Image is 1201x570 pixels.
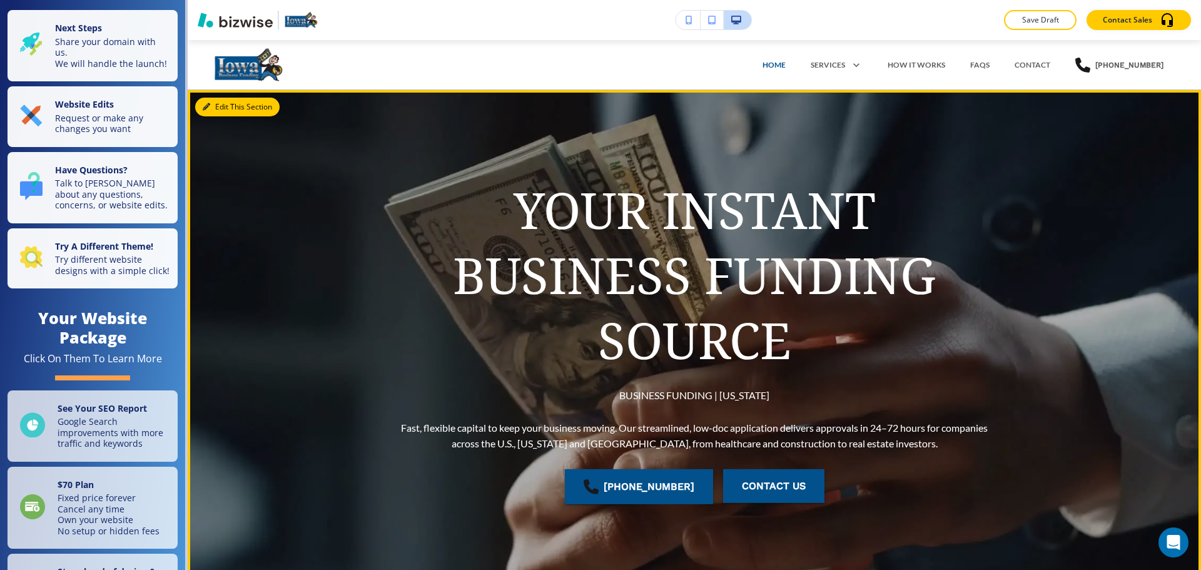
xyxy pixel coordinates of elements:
[55,113,170,135] p: Request or make any changes you want
[58,402,147,414] strong: See Your SEO Report
[198,13,273,28] img: Bizwise Logo
[55,98,114,110] strong: Website Edits
[1158,527,1188,557] div: Open Intercom Messenger
[55,22,102,34] strong: Next Steps
[1015,59,1050,71] p: CONTACT
[195,98,280,116] button: Edit This Section
[58,492,160,536] p: Fixed price forever Cancel any time Own your website No setup or hidden fees
[55,254,170,276] p: Try different website designs with a simple click!
[763,59,786,71] p: HOME
[1087,10,1191,30] button: Contact Sales
[284,11,318,29] img: Your Logo
[24,352,162,365] div: Click On Them To Learn More
[394,387,995,404] p: BUSINESS FUNDING | [US_STATE]
[8,152,178,223] button: Have Questions?Talk to [PERSON_NAME] about any questions, concerns, or website edits.
[1020,14,1060,26] p: Save Draft
[8,228,178,289] button: Try A Different Theme!Try different website designs with a simple click!
[58,416,170,449] p: Google Search improvements with more traffic and keywords
[970,59,990,71] p: FAQs
[8,308,178,347] h4: Your Website Package
[1004,10,1077,30] button: Save Draft
[394,177,995,372] h1: YOUR INSTANT BUSINESS FUNDING SOURCE
[55,240,153,252] strong: Try A Different Theme!
[888,59,945,71] p: HOW IT WORKS
[8,86,178,147] button: Website EditsRequest or make any changes you want
[55,178,170,211] p: Talk to [PERSON_NAME] about any questions, concerns, or website edits.
[55,164,128,176] strong: Have Questions?
[811,59,845,71] p: SERVICES
[213,46,338,84] img: Iowa Business Funding
[565,469,713,504] a: [PHONE_NUMBER]
[58,479,94,491] strong: $ 70 Plan
[1075,46,1163,84] a: [PHONE_NUMBER]
[394,419,995,451] p: Fast, flexible capital to keep your business moving. Our streamlined, low‑doc application deliver...
[55,36,170,69] p: Share your domain with us. We will handle the launch!
[1103,14,1152,26] p: Contact Sales
[8,10,178,81] button: Next StepsShare your domain with us.We will handle the launch!
[723,469,824,503] button: CONTACT US
[8,390,178,462] a: See Your SEO ReportGoogle Search improvements with more traffic and keywords
[8,467,178,549] a: $70 PlanFixed price foreverCancel any timeOwn your websiteNo setup or hidden fees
